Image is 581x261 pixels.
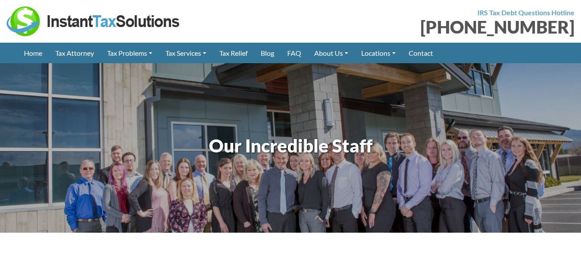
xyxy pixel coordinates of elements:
strong: IRS Tax Debt Questions Hotline [477,8,574,17]
a: Tax Problems [101,43,159,63]
a: Tax Relief [213,43,254,63]
a: Tax Services [159,43,213,63]
a: Locations [355,43,402,63]
div: [PHONE_NUMBER] [297,18,575,36]
img: Instant Tax Solutions Logo [7,7,181,36]
a: Instant Tax Solutions Logo [7,16,181,24]
a: Contact [402,43,440,63]
a: Home [17,43,49,63]
a: Tax Attorney [49,43,101,63]
h1: Our Incredible Staff [22,133,559,159]
a: About Us [308,43,355,63]
a: Blog [254,43,281,63]
a: FAQ [281,43,308,63]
